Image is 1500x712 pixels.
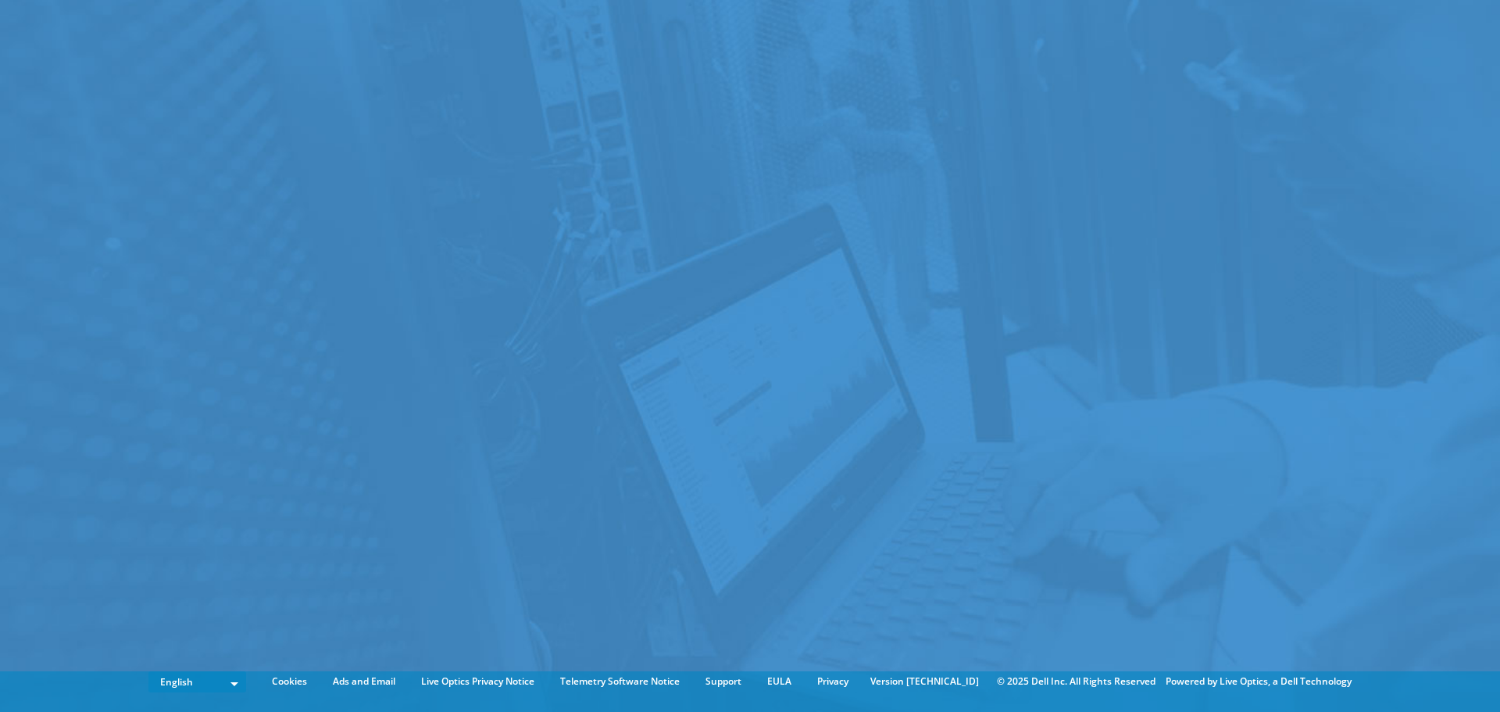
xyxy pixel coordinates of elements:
[548,673,691,690] a: Telemetry Software Notice
[694,673,753,690] a: Support
[1166,673,1352,690] li: Powered by Live Optics, a Dell Technology
[862,673,987,690] li: Version [TECHNICAL_ID]
[409,673,546,690] a: Live Optics Privacy Notice
[260,673,319,690] a: Cookies
[989,673,1163,690] li: © 2025 Dell Inc. All Rights Reserved
[805,673,860,690] a: Privacy
[755,673,803,690] a: EULA
[321,673,407,690] a: Ads and Email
